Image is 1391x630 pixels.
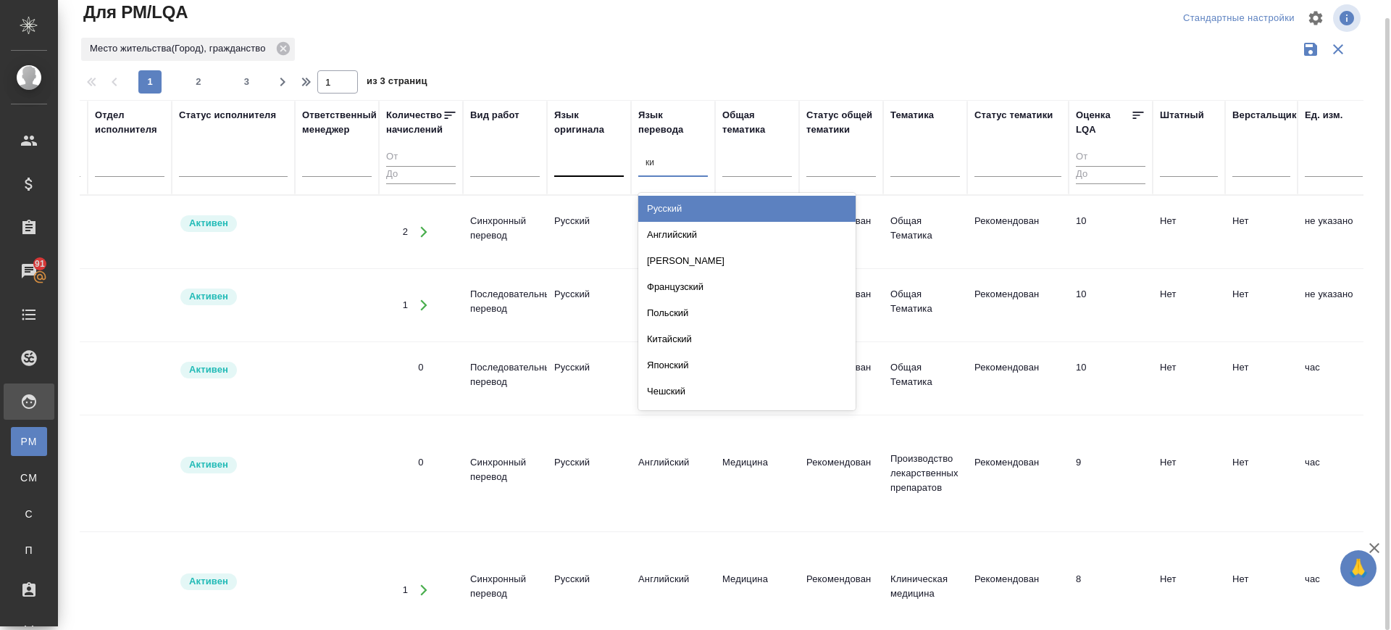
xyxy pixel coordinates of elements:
[95,108,164,137] div: Отдел исполнителя
[638,274,856,300] div: Французский
[1298,1,1333,36] span: Настроить таблицу
[189,216,228,231] p: Активен
[638,222,856,248] div: Английский
[554,108,624,137] div: Язык оригинала
[799,565,883,616] td: Рекомендован
[18,507,40,521] span: С
[1076,149,1145,167] input: От
[189,362,228,377] p: Активен
[179,572,288,592] div: Рядовой исполнитель: назначай с учетом рейтинга
[638,248,856,274] div: [PERSON_NAME]
[302,108,377,137] div: Ответственный менеджер
[638,196,856,222] div: Русский
[1076,360,1145,375] div: перевод идеальный/почти идеальный. Ни редактор, ни корректор не нужен
[463,353,547,404] td: Последовательный перевод
[547,207,631,257] td: Русский
[409,291,438,320] button: Открыть работы
[631,207,715,257] td: Английский
[235,75,259,89] span: 3
[11,427,47,456] a: PM
[18,434,40,449] span: PM
[1153,207,1225,257] td: Нет
[1305,108,1343,123] div: Ед. изм.
[638,352,856,378] div: Японский
[1298,207,1370,257] td: не указано
[179,360,288,380] div: Рядовой исполнитель: назначай с учетом рейтинга
[638,108,708,137] div: Язык перевода
[403,298,408,312] div: 1
[799,448,883,499] td: Рекомендован
[1153,448,1225,499] td: Нет
[638,300,856,326] div: Польский
[547,280,631,331] td: Русский
[638,405,856,431] div: Сербский
[179,287,288,307] div: Рядовой исполнитель: назначай с учетом рейтинга
[1232,108,1297,123] div: Верстальщик
[974,108,1053,123] div: Статус тематики
[1153,565,1225,616] td: Нет
[463,207,547,257] td: Синхронный перевод
[883,444,967,502] td: Производство лекарственных препаратов
[386,149,456,167] input: От
[1225,353,1298,404] td: Нет
[409,217,438,247] button: Открыть работы
[883,207,967,257] td: Общая Тематика
[715,448,799,499] td: Медицина
[11,500,47,529] a: С
[715,565,799,616] td: Медицина
[1076,572,1145,587] div: перевод хороший. Желательно использовать переводчика с редактором, но для несложных заказов возмо...
[1346,553,1371,584] span: 🙏
[235,70,259,94] button: 3
[81,38,295,61] div: Место жительства(Город), гражданство
[1225,565,1298,616] td: Нет
[1076,287,1145,302] div: перевод идеальный/почти идеальный. Ни редактор, ни корректор не нужен
[631,448,715,499] td: Английский
[11,536,47,565] a: П
[1076,214,1145,228] div: перевод идеальный/почти идеальный. Ни редактор, ни корректор не нужен
[547,448,631,499] td: Русский
[1225,207,1298,257] td: Нет
[883,565,967,616] td: Клиническая медицина
[967,353,1069,404] td: Рекомендован
[806,108,876,137] div: Статус общей тематики
[1179,7,1298,30] div: split button
[179,108,276,123] div: Статус исполнителя
[1225,280,1298,331] td: Нет
[179,214,288,233] div: Рядовой исполнитель: назначай с учетом рейтинга
[1153,280,1225,331] td: Нет
[1076,108,1131,137] div: Оценка LQA
[26,257,54,271] span: 91
[403,225,408,239] div: 2
[386,166,456,184] input: До
[1153,353,1225,404] td: Нет
[11,463,47,492] a: CM
[547,353,631,404] td: Русский
[463,448,547,499] td: Синхронный перевод
[4,253,54,289] a: 91
[967,280,1069,331] td: Рекомендован
[179,455,288,475] div: Рядовой исполнитель: назначай с учетом рейтинга
[189,574,228,589] p: Активен
[631,353,715,404] td: Английский
[18,471,40,485] span: CM
[470,108,519,123] div: Вид работ
[1324,36,1352,63] button: Сбросить фильтры
[1340,550,1377,587] button: 🙏
[1160,108,1204,123] div: Штатный
[1225,448,1298,499] td: Нет
[883,280,967,331] td: Общая Тематика
[367,72,427,94] span: из 3 страниц
[1297,36,1324,63] button: Сохранить фильтры
[1298,353,1370,404] td: час
[418,360,423,375] div: 0
[1298,565,1370,616] td: час
[883,353,967,404] td: Общая Тематика
[631,565,715,616] td: Английский
[403,583,408,597] div: 1
[80,1,188,24] span: Для PM/LQA
[386,108,443,137] div: Количество начислений
[189,457,228,472] p: Активен
[1298,448,1370,499] td: час
[409,576,438,605] button: Открыть работы
[967,448,1069,499] td: Рекомендован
